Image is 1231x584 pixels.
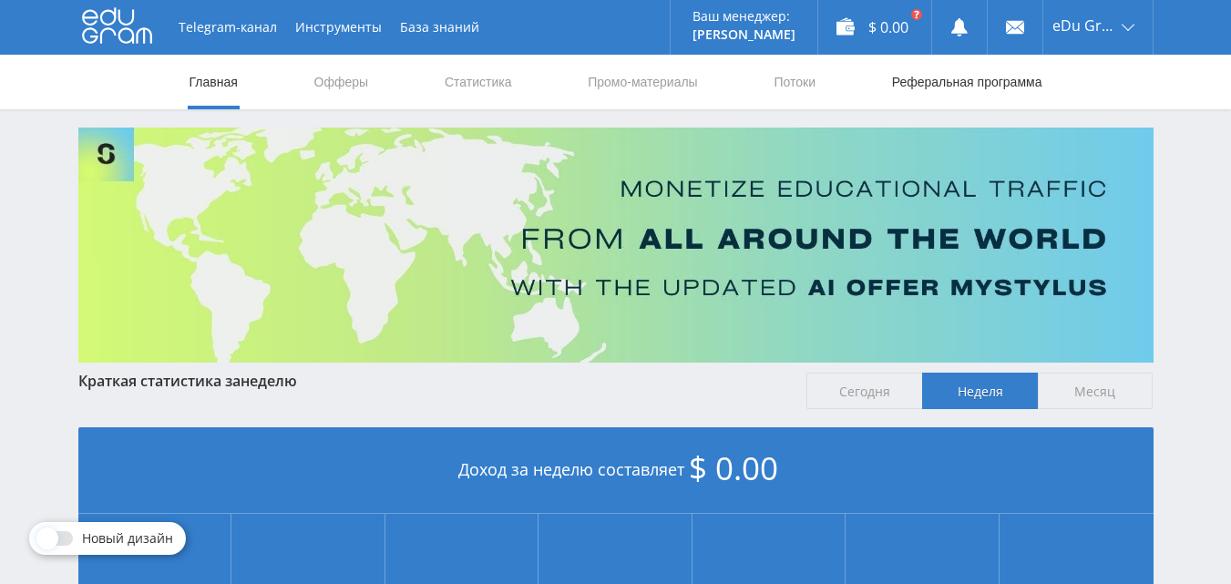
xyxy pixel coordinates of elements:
a: Потоки [772,55,817,109]
a: Главная [188,55,240,109]
span: Сегодня [806,373,922,409]
a: Офферы [313,55,371,109]
div: Краткая статистика за [78,373,789,389]
p: Ваш менеджер: [692,9,795,24]
a: Реферальная программа [890,55,1044,109]
img: Banner [78,128,1154,363]
span: Месяц [1038,373,1154,409]
span: Неделя [922,373,1038,409]
a: Промо-материалы [586,55,699,109]
a: Статистика [443,55,514,109]
span: eDu Group [1052,18,1116,33]
span: неделю [241,371,297,391]
p: [PERSON_NAME] [692,27,795,42]
div: Доход за неделю составляет [78,427,1154,514]
span: $ 0.00 [689,446,778,489]
span: Новый дизайн [82,531,173,546]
